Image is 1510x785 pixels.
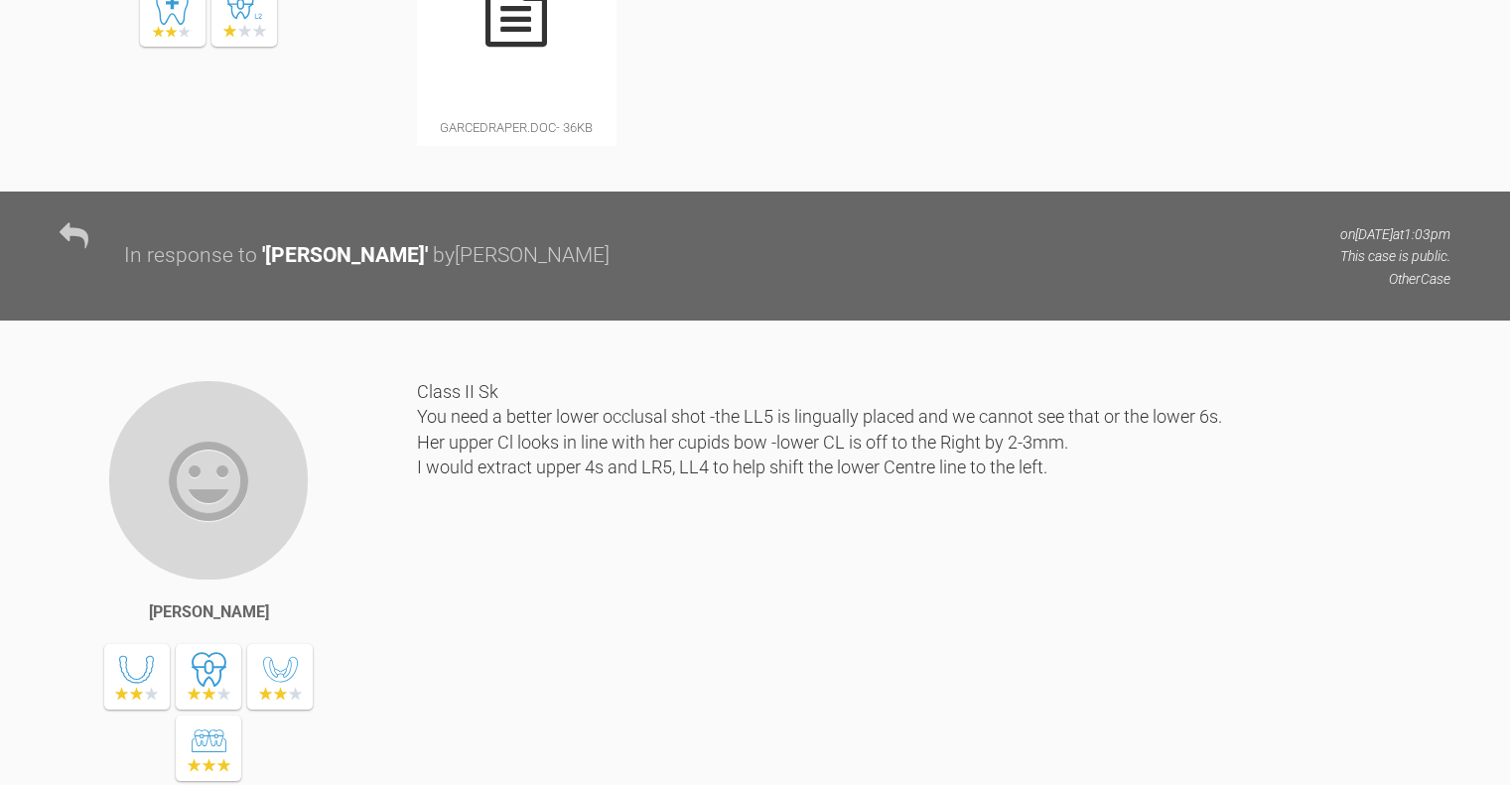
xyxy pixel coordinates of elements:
div: In response to [124,239,257,273]
p: This case is public. [1340,245,1450,267]
div: [PERSON_NAME] [149,599,269,625]
div: ' [PERSON_NAME] ' [262,239,428,273]
p: on [DATE] at 1:03pm [1340,223,1450,245]
div: by [PERSON_NAME] [433,239,610,273]
p: Other Case [1340,268,1450,290]
img: Rohini Babber [107,379,310,582]
span: garcedraper.doc - 36KB [417,110,616,145]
